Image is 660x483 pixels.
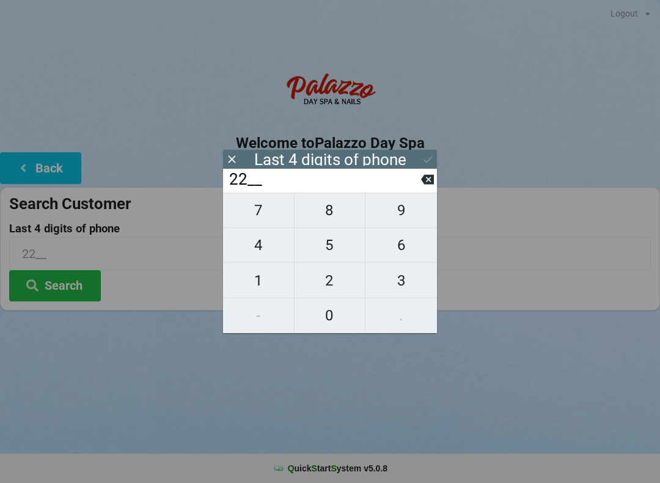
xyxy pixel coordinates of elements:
[295,228,366,263] button: 5
[223,263,295,298] button: 1
[365,232,437,258] span: 6
[223,228,295,263] button: 4
[365,263,437,298] button: 3
[223,232,294,258] span: 4
[295,197,365,223] span: 8
[365,268,437,293] span: 3
[365,193,437,228] button: 9
[223,193,295,228] button: 7
[365,197,437,223] span: 9
[295,298,366,333] button: 0
[295,193,366,228] button: 8
[295,303,365,328] span: 0
[295,268,365,293] span: 2
[223,268,294,293] span: 1
[295,263,366,298] button: 2
[223,197,294,223] span: 7
[365,228,437,263] button: 6
[254,153,406,166] div: Last 4 digits of phone
[295,232,365,258] span: 5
